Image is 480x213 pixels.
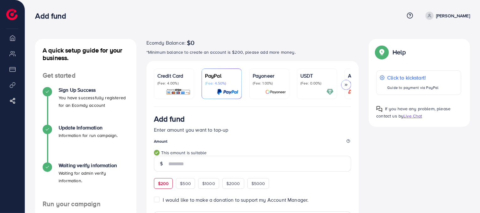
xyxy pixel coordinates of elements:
p: Click to kickstart! [387,74,438,81]
span: $2000 [226,180,240,187]
img: card [217,88,238,96]
h4: Waiting verify information [59,162,129,168]
img: card [265,88,286,96]
h4: A quick setup guide for your business. [35,46,136,62]
p: PayPal [205,72,238,79]
img: guide [154,150,160,156]
span: Live Chat [404,113,422,119]
span: If you have any problem, please contact us by [376,106,451,119]
a: [PERSON_NAME] [423,12,470,20]
img: Popup guide [376,106,382,112]
span: $500 [180,180,191,187]
legend: Amount [154,139,351,146]
span: I would like to make a donation to support my Account Manager. [163,196,309,203]
iframe: Chat [453,185,475,208]
img: Popup guide [376,46,388,58]
h3: Add fund [35,11,71,20]
span: $0 [187,39,194,46]
h3: Add fund [154,114,185,123]
p: Information for run campaign. [59,132,118,139]
h4: Update Information [59,125,118,131]
p: Guide to payment via PayPal [387,84,438,91]
li: Sign Up Success [35,87,136,125]
span: $200 [158,180,169,187]
p: Enter amount you want to top-up [154,126,351,134]
span: $5000 [251,180,265,187]
p: *Minimum balance to create an account is $200, please add more money. [146,48,359,56]
p: (Fee: 4.00%) [157,81,191,86]
img: card [346,88,381,96]
h4: Run your campaign [35,200,136,208]
img: card [166,88,191,96]
p: (Fee: 0.00%) [300,81,334,86]
p: You have successfully registered for an Ecomdy account [59,94,129,109]
p: (Fee: 4.50%) [205,81,238,86]
p: Credit Card [157,72,191,79]
p: Airwallex [348,72,381,79]
p: Payoneer [253,72,286,79]
span: $1000 [202,180,215,187]
h4: Get started [35,72,136,79]
img: card [326,88,334,96]
p: [PERSON_NAME] [436,12,470,19]
li: Update Information [35,125,136,162]
span: Ecomdy Balance: [146,39,186,46]
p: Waiting for admin verify information. [59,169,129,184]
p: (Fee: 1.00%) [253,81,286,86]
p: Help [393,48,406,56]
p: USDT [300,72,334,79]
h4: Sign Up Success [59,87,129,93]
img: logo [6,9,18,20]
small: This amount is suitable [154,150,351,156]
li: Waiting verify information [35,162,136,200]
